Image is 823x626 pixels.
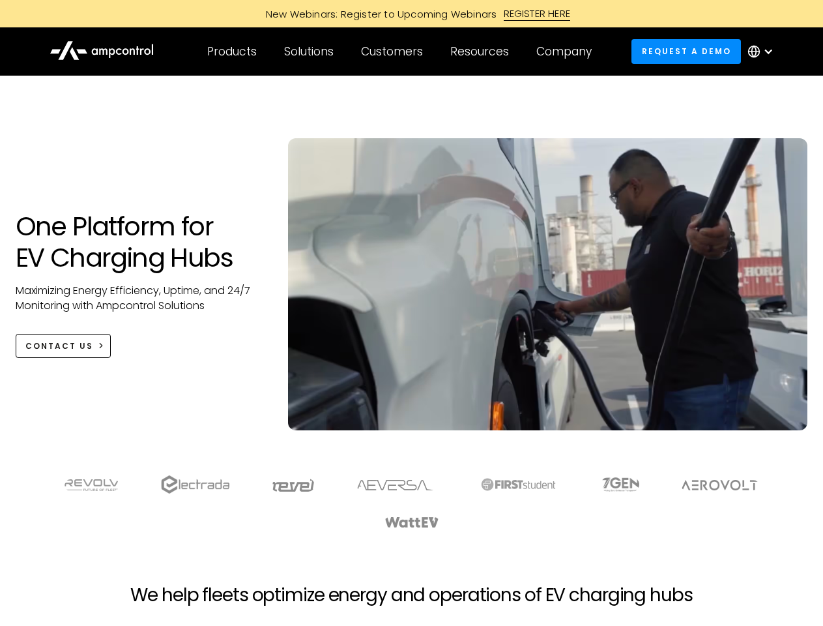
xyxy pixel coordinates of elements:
[631,39,741,63] a: Request a demo
[16,284,263,313] p: Maximizing Energy Efficiency, Uptime, and 24/7 Monitoring with Ampcontrol Solutions
[504,7,571,21] div: REGISTER HERE
[161,475,229,494] img: electrada logo
[25,340,93,352] div: CONTACT US
[450,44,509,59] div: Resources
[384,517,439,528] img: WattEV logo
[207,44,257,59] div: Products
[284,44,334,59] div: Solutions
[536,44,592,59] div: Company
[361,44,423,59] div: Customers
[681,480,758,490] img: Aerovolt Logo
[16,334,111,358] a: CONTACT US
[16,211,263,273] h1: One Platform for EV Charging Hubs
[253,7,504,21] div: New Webinars: Register to Upcoming Webinars
[119,7,705,21] a: New Webinars: Register to Upcoming WebinarsREGISTER HERE
[130,584,692,606] h2: We help fleets optimize energy and operations of EV charging hubs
